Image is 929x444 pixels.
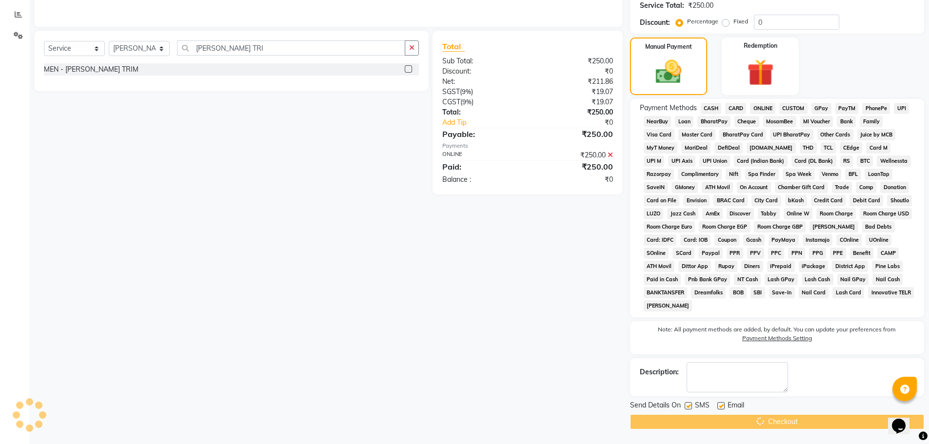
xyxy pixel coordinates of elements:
[887,195,912,206] span: Shoutlo
[177,40,405,56] input: Search or Scan
[644,142,678,154] span: MyT Money
[734,155,788,167] span: Card (Indian Bank)
[644,300,692,311] span: [PERSON_NAME]
[435,174,528,185] div: Balance :
[784,208,813,219] span: Online W
[765,274,798,285] span: Lash GPay
[866,234,891,246] span: UOnline
[821,142,836,154] span: TCL
[644,208,664,219] span: LUZO
[734,274,761,285] span: NT Cash
[845,169,861,180] span: BFL
[750,103,775,114] span: ONLINE
[435,150,528,160] div: ONLINE
[644,248,669,259] span: SOnline
[528,56,620,66] div: ₹250.00
[894,103,909,114] span: UPI
[741,261,763,272] span: Diners
[675,116,693,127] span: Loan
[435,128,528,140] div: Payable:
[644,261,675,272] span: ATH Movil
[687,17,718,26] label: Percentage
[713,195,748,206] span: BRAC Card
[727,248,743,259] span: PPR
[701,103,722,114] span: CASH
[644,182,668,193] span: SaveIN
[640,0,684,11] div: Service Total:
[880,182,909,193] span: Donation
[528,161,620,173] div: ₹250.00
[691,287,726,298] span: Dreamfolks
[462,98,472,106] span: 9%
[775,182,828,193] span: Chamber Gift Card
[435,161,528,173] div: Paid:
[745,169,779,180] span: Spa Finder
[751,287,765,298] span: SBI
[809,248,826,259] span: PPG
[435,77,528,87] div: Net:
[672,182,698,193] span: GMoney
[668,155,695,167] span: UPI Axis
[640,367,679,377] div: Description:
[862,103,890,114] span: PhonePe
[817,129,853,140] span: Other Cards
[872,274,903,285] span: Nail Cash
[743,234,765,246] span: Gcash
[442,97,460,106] span: CGST
[802,274,833,285] span: Lash Cash
[832,182,852,193] span: Trade
[644,116,672,127] span: NearBuy
[695,400,710,412] span: SMS
[672,248,694,259] span: SCard
[702,208,723,219] span: AmEx
[877,248,899,259] span: CAMP
[698,248,723,259] span: Paypal
[678,129,715,140] span: Master Card
[645,42,692,51] label: Manual Payment
[836,234,862,246] span: COnline
[769,287,795,298] span: Save-In
[644,195,680,206] span: Card on File
[850,195,883,206] span: Debit Card
[830,248,846,259] span: PPE
[840,142,862,154] span: CEdge
[528,97,620,107] div: ₹19.07
[435,56,528,66] div: Sub Total:
[758,208,780,219] span: Tabby
[726,169,741,180] span: Nift
[763,116,796,127] span: MosamBee
[462,88,471,96] span: 9%
[667,208,698,219] span: Jazz Cash
[435,97,528,107] div: ( )
[754,221,806,232] span: Room Charge GBP
[678,169,722,180] span: Complimentary
[44,64,138,75] div: MEN - [PERSON_NAME] TRIM
[644,169,674,180] span: Razorpay
[747,248,764,259] span: PPV
[640,325,914,347] label: Note: All payment methods are added, by default. You can update your preferences from
[837,274,869,285] span: Nail GPay
[733,17,748,26] label: Fixed
[435,107,528,117] div: Total:
[769,234,799,246] span: PayMaya
[435,87,528,97] div: ( )
[862,221,895,232] span: Bad Debts
[528,128,620,140] div: ₹250.00
[528,107,620,117] div: ₹250.00
[528,77,620,87] div: ₹211.86
[697,116,731,127] span: BharatPay
[800,116,833,127] span: MI Voucher
[528,87,620,97] div: ₹19.07
[819,169,842,180] span: Venmo
[528,150,620,160] div: ₹250.00
[835,103,859,114] span: PayTM
[811,103,831,114] span: GPay
[442,142,613,150] div: Payments
[435,117,543,128] a: Add Tip
[699,155,730,167] span: UPI Union
[728,400,744,412] span: Email
[877,155,910,167] span: Wellnessta
[734,116,759,127] span: Cheque
[850,248,874,259] span: Benefit
[747,142,796,154] span: [DOMAIN_NAME]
